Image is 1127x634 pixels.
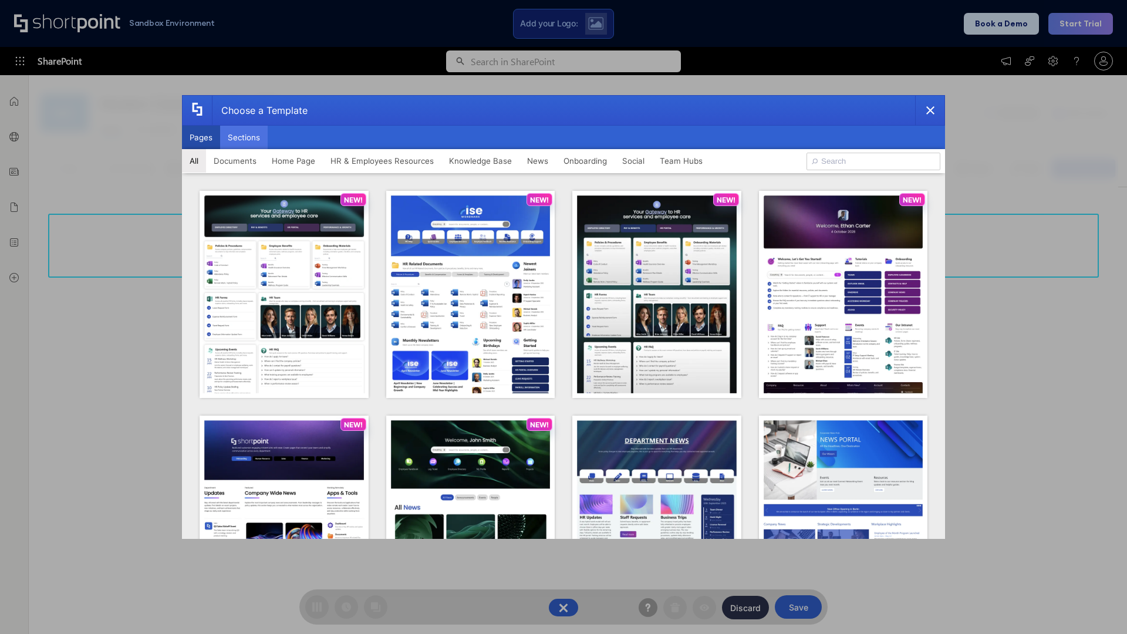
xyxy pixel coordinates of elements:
button: Onboarding [556,149,615,173]
div: Choose a Template [212,96,308,125]
div: template selector [182,95,945,539]
button: Social [615,149,652,173]
button: News [519,149,556,173]
iframe: Chat Widget [916,498,1127,634]
p: NEW! [344,195,363,204]
p: NEW! [903,195,922,204]
button: Home Page [264,149,323,173]
button: HR & Employees Resources [323,149,441,173]
input: Search [807,153,940,170]
p: NEW! [717,195,735,204]
p: NEW! [530,195,549,204]
button: Knowledge Base [441,149,519,173]
button: Documents [206,149,264,173]
p: NEW! [344,420,363,429]
button: Pages [182,126,220,149]
button: All [182,149,206,173]
p: NEW! [530,420,549,429]
button: Sections [220,126,268,149]
button: Team Hubs [652,149,710,173]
